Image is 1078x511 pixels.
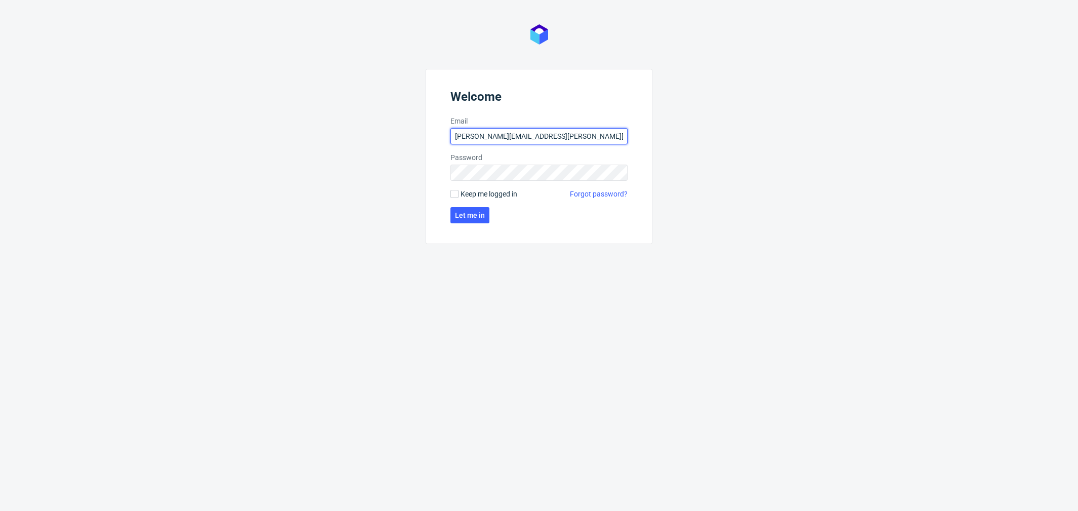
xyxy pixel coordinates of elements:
span: Let me in [455,212,485,219]
header: Welcome [450,90,628,108]
a: Forgot password? [570,189,628,199]
span: Keep me logged in [461,189,517,199]
button: Let me in [450,207,489,223]
input: you@youremail.com [450,128,628,144]
label: Email [450,116,628,126]
label: Password [450,152,628,163]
